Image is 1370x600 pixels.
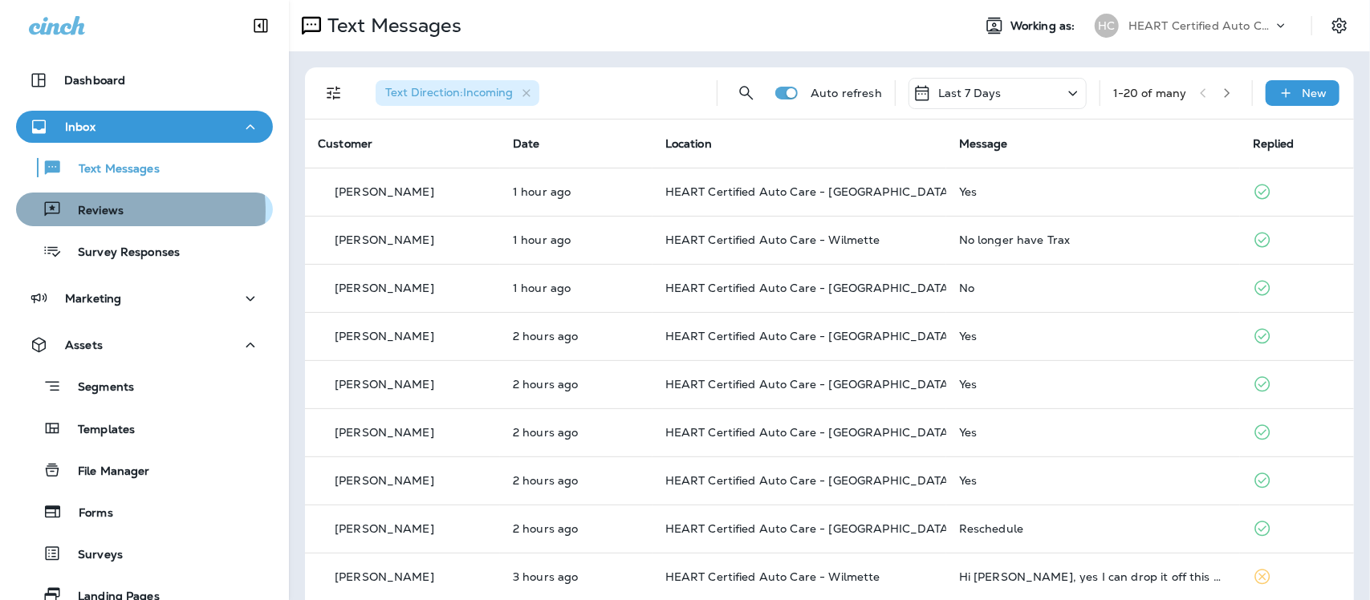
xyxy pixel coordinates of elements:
[665,281,953,295] span: HEART Certified Auto Care - [GEOGRAPHIC_DATA]
[318,77,350,109] button: Filters
[238,10,283,42] button: Collapse Sidebar
[376,80,539,106] div: Text Direction:Incoming
[335,378,434,391] p: [PERSON_NAME]
[16,329,273,361] button: Assets
[335,185,434,198] p: [PERSON_NAME]
[62,423,135,438] p: Templates
[335,426,434,439] p: [PERSON_NAME]
[1253,136,1295,151] span: Replied
[321,14,461,38] p: Text Messages
[16,64,273,96] button: Dashboard
[811,87,882,99] p: Auto refresh
[63,506,113,521] p: Forms
[16,495,273,529] button: Forms
[959,570,1227,583] div: Hi Dimitri, yes I can drop it off this am. What time?
[513,282,640,294] p: Oct 9, 2025 09:47 AM
[959,136,1008,151] span: Message
[16,411,273,445] button: Templates
[335,233,434,246] p: [PERSON_NAME]
[16,369,273,403] button: Segments
[959,522,1227,535] div: Reschedule
[62,464,150,480] p: File Manager
[513,570,640,583] p: Oct 9, 2025 07:29 AM
[62,245,180,261] p: Survey Responses
[513,378,640,391] p: Oct 9, 2025 09:13 AM
[385,85,513,99] span: Text Direction : Incoming
[959,185,1227,198] div: Yes
[62,548,123,563] p: Surveys
[938,87,1002,99] p: Last 7 Days
[1010,19,1079,33] span: Working as:
[335,522,434,535] p: [PERSON_NAME]
[513,330,640,343] p: Oct 9, 2025 09:14 AM
[513,136,540,151] span: Date
[665,377,953,391] span: HEART Certified Auto Care - [GEOGRAPHIC_DATA]
[959,282,1227,294] div: No
[335,330,434,343] p: [PERSON_NAME]
[959,378,1227,391] div: Yes
[665,473,953,488] span: HEART Certified Auto Care - [GEOGRAPHIC_DATA]
[335,282,434,294] p: [PERSON_NAME]
[959,233,1227,246] div: No longer have Trax
[513,185,640,198] p: Oct 9, 2025 10:09 AM
[318,136,372,151] span: Customer
[1095,14,1119,38] div: HC
[16,193,273,226] button: Reviews
[1303,87,1327,99] p: New
[959,330,1227,343] div: Yes
[16,282,273,314] button: Marketing
[335,474,434,487] p: [PERSON_NAME]
[62,204,124,219] p: Reviews
[65,292,121,305] p: Marketing
[16,151,273,184] button: Text Messages
[665,136,712,151] span: Location
[335,570,434,583] p: [PERSON_NAME]
[513,474,640,487] p: Oct 9, 2025 09:05 AM
[1325,11,1354,40] button: Settings
[665,184,953,199] span: HEART Certified Auto Care - [GEOGRAPHIC_DATA]
[62,380,134,396] p: Segments
[513,233,640,246] p: Oct 9, 2025 10:08 AM
[16,453,273,487] button: File Manager
[1128,19,1273,32] p: HEART Certified Auto Care
[730,77,762,109] button: Search Messages
[16,537,273,570] button: Surveys
[513,426,640,439] p: Oct 9, 2025 09:06 AM
[665,329,953,343] span: HEART Certified Auto Care - [GEOGRAPHIC_DATA]
[665,521,953,536] span: HEART Certified Auto Care - [GEOGRAPHIC_DATA]
[16,234,273,268] button: Survey Responses
[64,74,125,87] p: Dashboard
[959,474,1227,487] div: Yes
[665,425,953,440] span: HEART Certified Auto Care - [GEOGRAPHIC_DATA]
[665,233,880,247] span: HEART Certified Auto Care - Wilmette
[16,111,273,143] button: Inbox
[63,162,160,177] p: Text Messages
[65,339,103,351] p: Assets
[1113,87,1187,99] div: 1 - 20 of many
[665,570,880,584] span: HEART Certified Auto Care - Wilmette
[959,426,1227,439] div: Yes
[513,522,640,535] p: Oct 9, 2025 09:05 AM
[65,120,96,133] p: Inbox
